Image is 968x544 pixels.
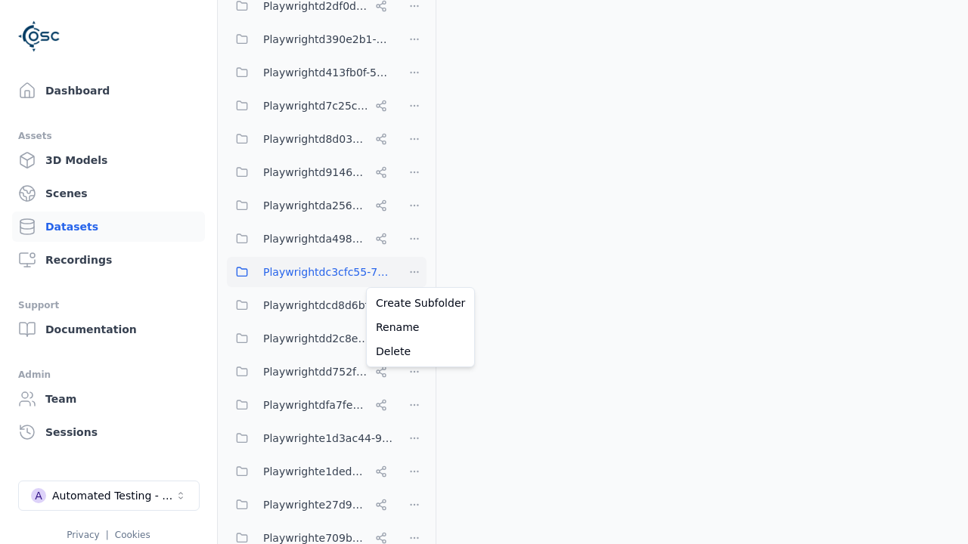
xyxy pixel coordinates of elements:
a: Delete [370,339,471,363]
a: Create Subfolder [370,291,471,315]
a: Rename [370,315,471,339]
